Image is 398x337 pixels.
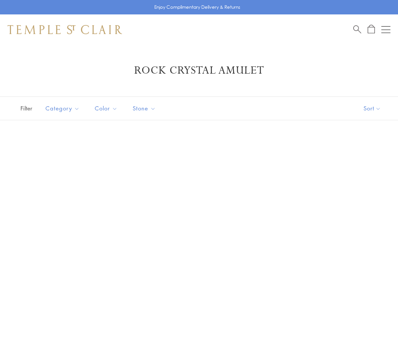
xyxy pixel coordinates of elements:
[91,104,123,113] span: Color
[8,25,122,34] img: Temple St. Clair
[89,100,123,117] button: Color
[42,104,85,113] span: Category
[381,25,390,34] button: Open navigation
[19,64,379,77] h1: Rock Crystal Amulet
[40,100,85,117] button: Category
[346,97,398,120] button: Show sort by
[368,25,375,34] a: Open Shopping Bag
[154,3,240,11] p: Enjoy Complimentary Delivery & Returns
[353,25,361,34] a: Search
[129,104,161,113] span: Stone
[127,100,161,117] button: Stone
